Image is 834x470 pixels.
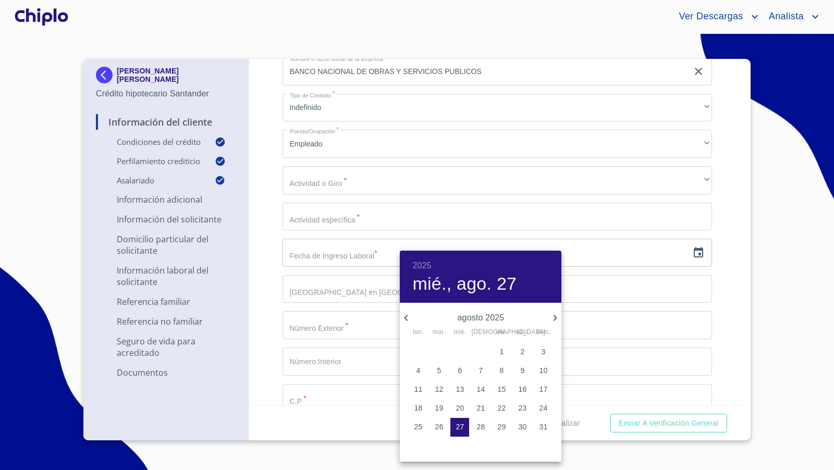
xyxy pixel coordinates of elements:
p: 2 [520,347,524,357]
p: 24 [539,403,547,413]
p: 1 [499,347,504,357]
p: 21 [476,403,485,413]
button: 27 [450,418,469,437]
span: mié. [450,327,469,338]
span: lun. [409,327,427,338]
p: 28 [476,422,485,432]
button: 12 [430,380,448,399]
p: 7 [479,365,483,376]
button: mié., ago. 27 [412,273,517,295]
p: 14 [476,384,485,394]
p: 31 [539,422,547,432]
button: 21 [471,399,490,418]
button: 25 [409,418,427,437]
span: [DEMOGRAPHIC_DATA]. [471,327,490,338]
button: 24 [534,399,553,418]
p: 5 [437,365,441,376]
p: 20 [456,403,464,413]
p: 22 [497,403,506,413]
p: 12 [435,384,443,394]
p: 8 [499,365,504,376]
span: dom. [534,327,553,338]
button: 18 [409,399,427,418]
p: 25 [414,422,422,432]
button: 20 [450,399,469,418]
p: 9 [520,365,524,376]
button: 2 [513,343,532,362]
button: 7 [471,362,490,380]
button: 4 [409,362,427,380]
p: 18 [414,403,422,413]
button: 29 [492,418,511,437]
button: 9 [513,362,532,380]
p: 16 [518,384,526,394]
button: 26 [430,418,448,437]
button: 10 [534,362,553,380]
button: 5 [430,362,448,380]
button: 31 [534,418,553,437]
button: 1 [492,343,511,362]
p: 29 [497,422,506,432]
p: 19 [435,403,443,413]
p: 23 [518,403,526,413]
p: 3 [541,347,545,357]
button: 17 [534,380,553,399]
p: 11 [414,384,422,394]
span: vie. [492,327,511,338]
button: 30 [513,418,532,437]
p: 10 [539,365,547,376]
p: 13 [456,384,464,394]
button: 22 [492,399,511,418]
button: 3 [534,343,553,362]
p: 30 [518,422,526,432]
button: 13 [450,380,469,399]
button: 16 [513,380,532,399]
p: 27 [456,422,464,432]
button: 6 [450,362,469,380]
span: sáb. [513,327,532,338]
p: agosto 2025 [412,312,549,324]
button: 28 [471,418,490,437]
p: 17 [539,384,547,394]
button: 8 [492,362,511,380]
p: 26 [435,422,443,432]
button: 19 [430,399,448,418]
button: 14 [471,380,490,399]
button: 23 [513,399,532,418]
p: 4 [416,365,420,376]
button: 11 [409,380,427,399]
p: 6 [458,365,462,376]
p: 15 [497,384,506,394]
button: 15 [492,380,511,399]
button: 2025 [412,258,431,273]
span: mar. [430,327,448,338]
